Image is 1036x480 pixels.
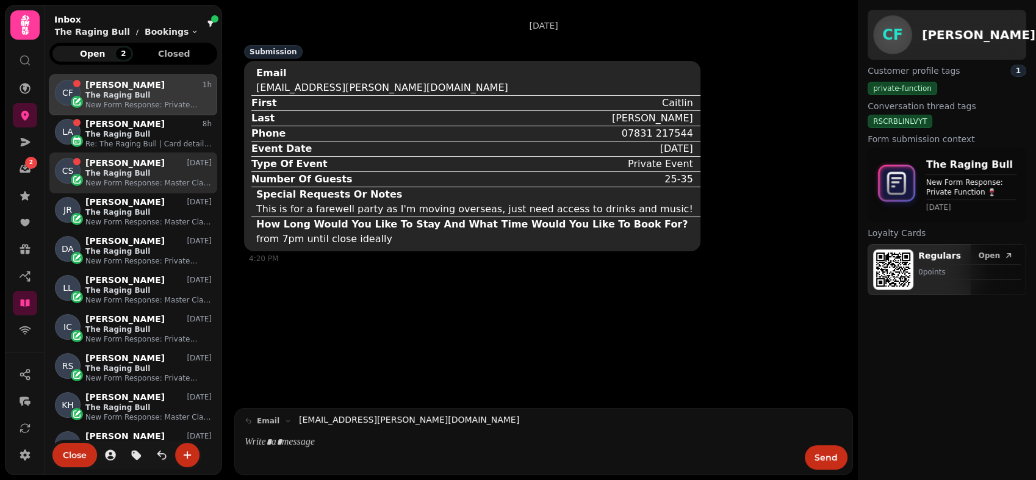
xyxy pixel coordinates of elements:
div: 1 [1010,65,1026,77]
span: KH [62,399,74,411]
div: Last [251,111,275,126]
div: Number Of Guests [251,172,352,187]
div: This is for a farewell party as I'm moving overseas, just need access to drinks and music! [256,202,693,217]
div: How Long Would You Like To Stay And What Time Would You Like To Book For? [256,217,688,232]
h2: [PERSON_NAME] [922,26,1035,43]
p: The Raging Bull [85,285,212,295]
p: [DATE] [187,197,212,207]
p: [DATE] [529,20,558,32]
img: form-icon [872,159,921,210]
p: New Form Response: Private Function 🍷 [85,334,212,344]
div: Event Date [251,141,312,156]
span: Close [63,451,87,459]
span: LL [63,282,73,294]
button: Open2 [52,46,133,62]
div: from 7pm until close ideally [256,232,392,246]
p: The Raging Bull [85,207,212,217]
button: Bookings [145,26,198,38]
div: Type Of Event [251,157,328,171]
p: New Form Response: Master Class Enquiry 🍸 [85,217,212,227]
p: New Form Response: Private Function 🍷 [85,100,212,110]
div: 4:20 PM [249,254,814,263]
span: 2 [29,159,33,167]
p: 0 point s [918,267,1021,277]
span: IC [63,321,72,333]
button: email [240,414,297,428]
p: New Form Response: Private Function 🍷 [926,177,1016,197]
button: Close [52,443,97,467]
div: grid [49,74,217,470]
span: DA [62,243,74,255]
p: New Form Response: Private Function 🍷 [85,373,212,383]
div: Email [256,66,286,81]
p: [PERSON_NAME] [85,158,165,168]
span: Send [815,453,838,462]
span: JR [63,204,72,216]
span: CF [62,87,73,99]
div: Private Event [628,157,693,171]
button: Open [974,249,1018,262]
p: The Raging Bull [85,90,212,100]
p: New Form Response: Master Class Enquiry 🍸 [85,412,212,422]
p: The Raging Bull [85,168,212,178]
p: [DATE] [187,236,212,246]
span: JP [64,438,72,450]
div: Special Requests Or Notes [256,187,402,202]
div: [PERSON_NAME] [612,111,693,126]
span: Customer profile tags [868,65,960,77]
nav: breadcrumb [54,26,198,38]
p: New Form Response: Private Function 🍷 [85,256,212,266]
p: [PERSON_NAME] [85,80,165,90]
p: 1h [203,80,212,90]
button: tag-thread [124,443,148,467]
p: [DATE] [187,158,212,168]
div: RSCRBLINLVYT [868,115,932,128]
p: [PERSON_NAME] [85,431,165,442]
p: 8h [203,119,212,129]
p: The Raging Bull [85,129,212,139]
span: CF [882,27,903,42]
div: [DATE] [660,141,693,156]
span: RS [62,360,74,372]
label: Form submission context [868,133,1026,145]
div: 25-35 [664,172,693,187]
div: private-function [868,82,937,95]
p: New Form Response: Master Class Enquiry 🍸 [85,295,212,305]
p: [PERSON_NAME] [85,314,165,324]
p: The Raging Bull [85,364,212,373]
p: [PERSON_NAME] [85,119,165,129]
button: is-read [149,443,174,467]
p: [PERSON_NAME] [85,236,165,246]
p: [DATE] [187,314,212,324]
h2: Inbox [54,13,198,26]
time: [DATE] [926,202,1016,212]
p: [DATE] [187,392,212,402]
p: [DATE] [187,431,212,441]
p: [PERSON_NAME] [85,353,165,364]
p: [DATE] [187,353,212,363]
div: Phone [251,126,286,141]
p: The Raging Bull [54,26,130,38]
div: Caitlin [662,96,693,110]
div: 2 [115,47,131,60]
button: create-convo [175,443,200,467]
label: Conversation thread tags [868,100,1026,112]
div: 07831 217544 [622,126,693,141]
p: [DATE] [187,275,212,285]
span: Open [62,49,123,58]
div: First [251,96,276,110]
button: filter [203,16,218,31]
p: [PERSON_NAME] [85,275,165,285]
span: Closed [144,49,205,58]
p: New Form Response: Master Class Enquiry 🍸 [85,178,212,188]
a: 2 [13,157,37,181]
p: [PERSON_NAME] [85,392,165,403]
p: The Raging Bull [85,246,212,256]
div: Submission [244,45,303,59]
span: Loyalty Cards [868,227,926,239]
p: The Raging Bull [85,324,212,334]
span: CS [62,165,74,177]
p: The Raging Bull [926,157,1016,172]
p: Regulars [918,249,961,262]
div: [EMAIL_ADDRESS][PERSON_NAME][DOMAIN_NAME] [256,81,508,95]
